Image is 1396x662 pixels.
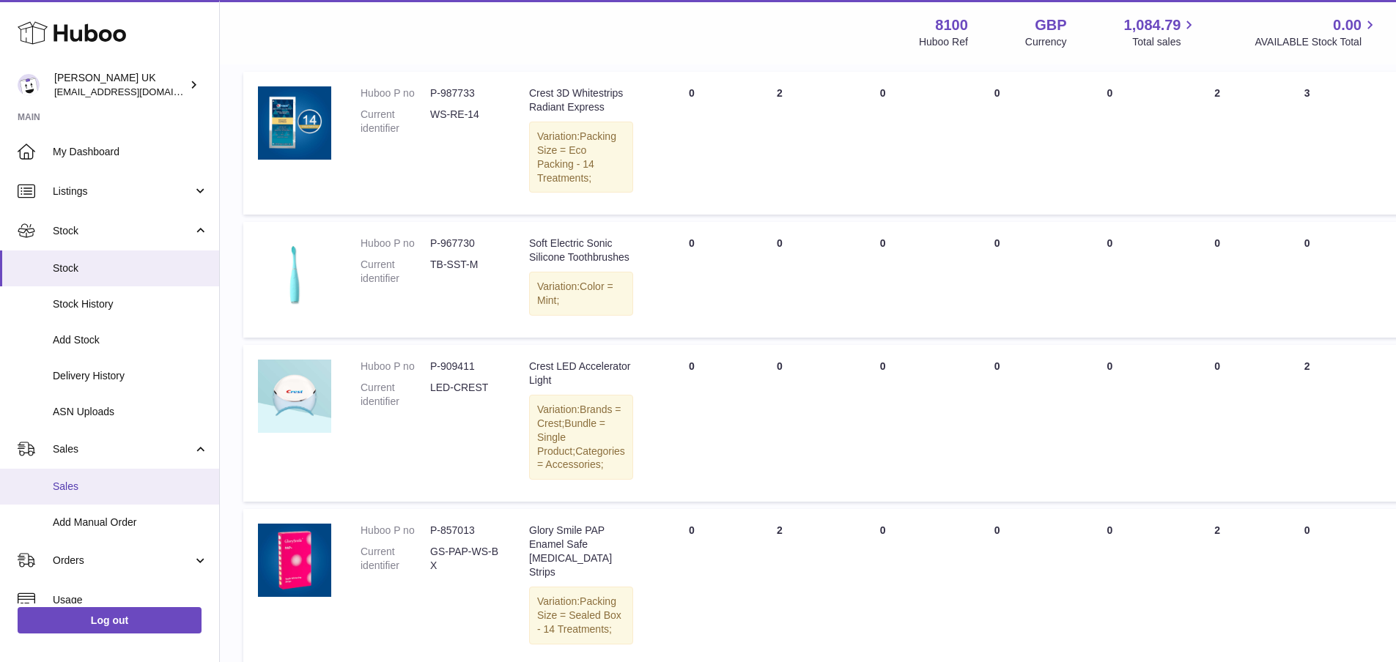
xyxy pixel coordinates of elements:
td: 0 [942,72,1052,215]
span: Sales [53,480,208,494]
div: [PERSON_NAME] UK [54,71,186,99]
div: Crest 3D Whitestrips Radiant Express [529,86,633,114]
span: Stock [53,261,208,275]
div: Crest LED Accelerator Light [529,360,633,387]
span: Orders [53,554,193,568]
span: Total sales [1132,35,1197,49]
dt: Current identifier [361,108,430,135]
span: 0 [1107,237,1112,249]
dd: LED-CREST [430,381,500,409]
a: 0.00 AVAILABLE Stock Total [1255,15,1378,49]
span: Categories = Accessories; [537,445,625,471]
td: 3 [1267,72,1347,215]
img: product image [258,360,331,433]
span: Packing Size = Eco Packing - 14 Treatments; [537,130,616,184]
dd: TB-SST-M [430,258,500,286]
strong: GBP [1035,15,1066,35]
img: emotion88hk@gmail.com [18,74,40,96]
td: 0 [1167,222,1267,338]
img: product image [258,86,331,160]
td: 2 [1267,345,1347,502]
span: Packing Size = Sealed Box - 14 Treatments; [537,595,621,635]
div: Huboo Ref [919,35,968,49]
td: 0 [824,72,942,215]
img: product image [258,237,331,310]
span: 0 [1107,524,1112,536]
td: 0 [648,222,736,338]
dt: Huboo P no [361,237,430,250]
span: 0 [1107,360,1112,372]
div: Variation: [529,587,633,644]
dd: P-857013 [430,524,500,538]
td: 0 [1167,345,1267,502]
td: 0 [824,222,942,338]
td: 2 [1167,72,1267,215]
td: 0 [648,72,736,215]
span: My Dashboard [53,145,208,159]
td: 0 [736,222,824,338]
a: 1,084.79 Total sales [1124,15,1198,49]
td: 0 [824,345,942,502]
span: Bundle = Single Product; [537,417,605,457]
span: AVAILABLE Stock Total [1255,35,1378,49]
span: ASN Uploads [53,405,208,419]
span: Add Stock [53,333,208,347]
img: product image [258,524,331,597]
td: 2 [736,72,824,215]
span: 1,084.79 [1124,15,1181,35]
td: 0 [736,345,824,502]
div: Soft Electric Sonic Silicone Toothbrushes [529,237,633,264]
td: 0 [942,345,1052,502]
td: 0 [648,345,736,502]
span: 0.00 [1333,15,1362,35]
span: 0 [1107,87,1112,99]
td: 0 [1267,222,1347,338]
span: [EMAIL_ADDRESS][DOMAIN_NAME] [54,86,215,97]
span: Delivery History [53,369,208,383]
div: Variation: [529,395,633,480]
div: Glory Smile PAP Enamel Safe [MEDICAL_DATA] Strips [529,524,633,579]
span: Usage [53,593,208,607]
dt: Current identifier [361,258,430,286]
div: Currency [1025,35,1067,49]
div: Variation: [529,122,633,193]
span: Stock History [53,297,208,311]
span: Sales [53,442,193,456]
dt: Huboo P no [361,86,430,100]
span: Listings [53,185,193,198]
span: Stock [53,224,193,238]
div: Variation: [529,272,633,316]
dt: Current identifier [361,381,430,409]
strong: 8100 [935,15,968,35]
dt: Huboo P no [361,524,430,538]
dt: Current identifier [361,545,430,573]
dd: P-967730 [430,237,500,250]
td: 0 [942,222,1052,338]
dd: GS-PAP-WS-BX [430,545,500,573]
span: Brands = Crest; [537,403,621,429]
dt: Huboo P no [361,360,430,373]
dd: P-909411 [430,360,500,373]
a: Log out [18,607,202,633]
dd: P-987733 [430,86,500,100]
dd: WS-RE-14 [430,108,500,135]
span: Add Manual Order [53,516,208,529]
